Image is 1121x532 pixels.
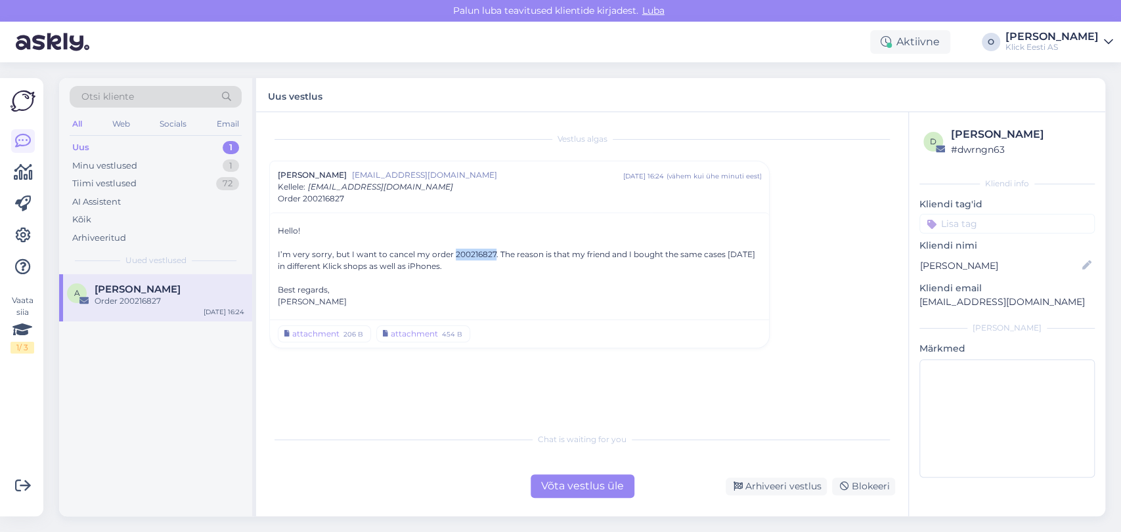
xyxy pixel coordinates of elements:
[278,249,761,272] div: I’m very sorry, but I want to cancel my order 200216827. The reason is that my friend and I bough...
[11,342,34,354] div: 1 / 3
[204,307,244,317] div: [DATE] 16:24
[1005,31,1113,52] a: [PERSON_NAME]Klick Eesti AS
[726,478,827,495] div: Arhiveeri vestlus
[278,182,305,192] span: Kellele :
[11,295,34,354] div: Vaata siia
[982,33,1000,51] div: O
[223,159,239,173] div: 1
[919,295,1095,309] p: [EMAIL_ADDRESS][DOMAIN_NAME]
[531,474,634,498] div: Võta vestlus üle
[832,478,895,495] div: Blokeeri
[919,342,1095,356] p: Märkmed
[920,258,1080,273] input: Lisa nimi
[1005,42,1099,52] div: Klick Eesti AS
[11,89,35,113] img: Askly Logo
[72,159,137,173] div: Minu vestlused
[72,195,121,209] div: AI Assistent
[441,328,464,340] div: 454 B
[919,239,1095,253] p: Kliendi nimi
[1005,31,1099,42] div: [PERSON_NAME]
[919,178,1095,190] div: Kliendi info
[870,30,950,54] div: Aktiivne
[292,328,340,340] div: attachment
[157,115,189,133] div: Socials
[72,213,91,226] div: Kõik
[278,296,761,308] div: [PERSON_NAME]
[919,322,1095,334] div: [PERSON_NAME]
[919,281,1095,295] p: Kliendi email
[269,133,895,145] div: Vestlus algas
[95,295,244,307] div: Order 200216827
[278,325,371,342] a: attachment206 B
[278,225,761,237] div: Hello!
[391,328,438,340] div: attachment
[70,115,85,133] div: All
[95,283,181,295] span: Anton Bednarzh
[81,90,134,104] span: Otsi kliente
[110,115,133,133] div: Web
[376,325,470,342] a: attachment454 B
[214,115,242,133] div: Email
[125,255,187,266] span: Uued vestlused
[308,182,453,192] span: [EMAIL_ADDRESS][DOMAIN_NAME]
[951,127,1091,142] div: [PERSON_NAME]
[919,214,1095,234] input: Lisa tag
[352,169,623,181] span: [EMAIL_ADDRESS][DOMAIN_NAME]
[278,169,347,181] span: [PERSON_NAME]
[278,193,344,205] span: Order 200216827
[930,136,936,146] span: d
[216,177,239,190] div: 72
[919,197,1095,211] p: Kliendi tag'id
[278,284,761,296] div: Best regards,
[268,86,322,104] label: Uus vestlus
[638,5,669,16] span: Luba
[342,328,364,340] div: 206 B
[72,232,126,245] div: Arhiveeritud
[74,288,80,298] span: A
[72,141,89,154] div: Uus
[223,141,239,154] div: 1
[623,171,663,181] div: [DATE] 16:24
[269,434,895,445] div: Chat is waiting for you
[666,171,761,181] div: ( vähem kui ühe minuti eest )
[72,177,137,190] div: Tiimi vestlused
[951,142,1091,157] div: # dwrngn63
